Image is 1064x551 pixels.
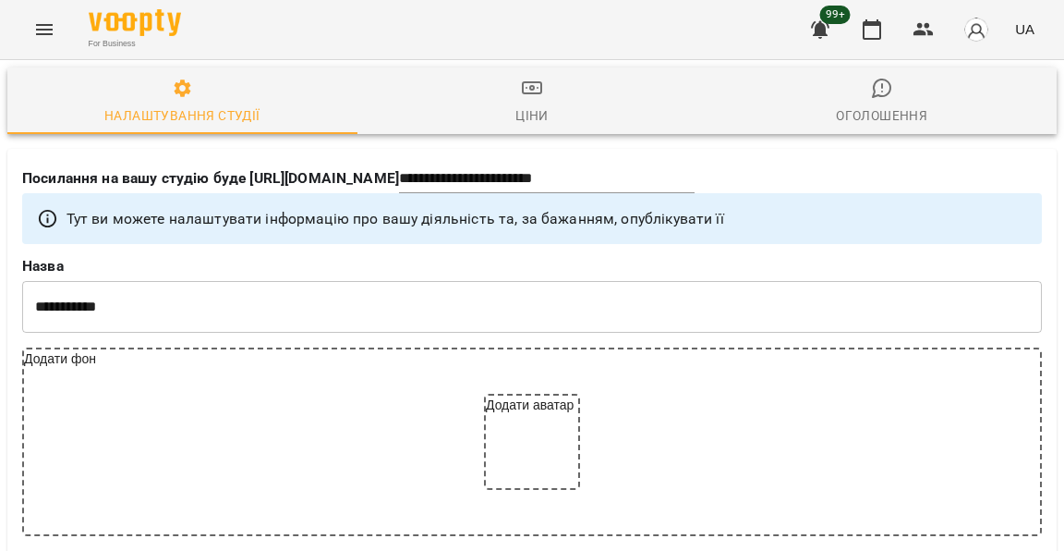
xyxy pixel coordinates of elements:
[1008,12,1042,46] button: UA
[515,104,549,127] div: Ціни
[486,396,578,488] div: Додати аватар
[22,259,1042,274] label: Назва
[22,7,66,52] button: Menu
[1015,19,1034,39] span: UA
[963,17,989,43] img: avatar_s.png
[820,6,851,24] span: 99+
[89,9,181,36] img: Voopty Logo
[66,208,724,230] p: Тут ви можете налаштувати інформацію про вашу діяльність та, за бажанням, опублікувати її
[22,167,399,190] p: Посилання на вашу студію буде [URL][DOMAIN_NAME]
[104,104,260,127] div: Налаштування студії
[836,104,927,127] div: Оголошення
[89,38,181,50] span: For Business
